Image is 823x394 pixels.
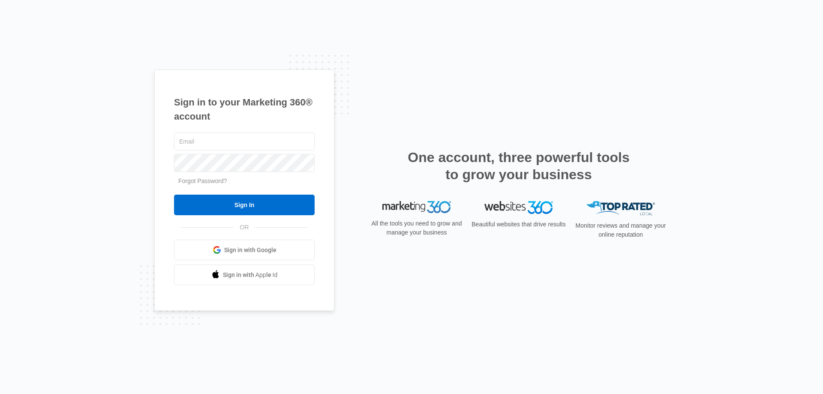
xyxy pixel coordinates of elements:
[405,149,632,183] h2: One account, three powerful tools to grow your business
[223,271,278,280] span: Sign in with Apple Id
[369,219,465,237] p: All the tools you need to grow and manage your business
[174,195,315,215] input: Sign In
[382,201,451,213] img: Marketing 360
[174,240,315,260] a: Sign in with Google
[471,220,567,229] p: Beautiful websites that drive results
[484,201,553,214] img: Websites 360
[234,223,255,232] span: OR
[178,177,227,184] a: Forgot Password?
[174,95,315,123] h1: Sign in to your Marketing 360® account
[586,201,655,215] img: Top Rated Local
[174,132,315,150] input: Email
[174,265,315,285] a: Sign in with Apple Id
[224,246,276,255] span: Sign in with Google
[573,221,669,239] p: Monitor reviews and manage your online reputation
